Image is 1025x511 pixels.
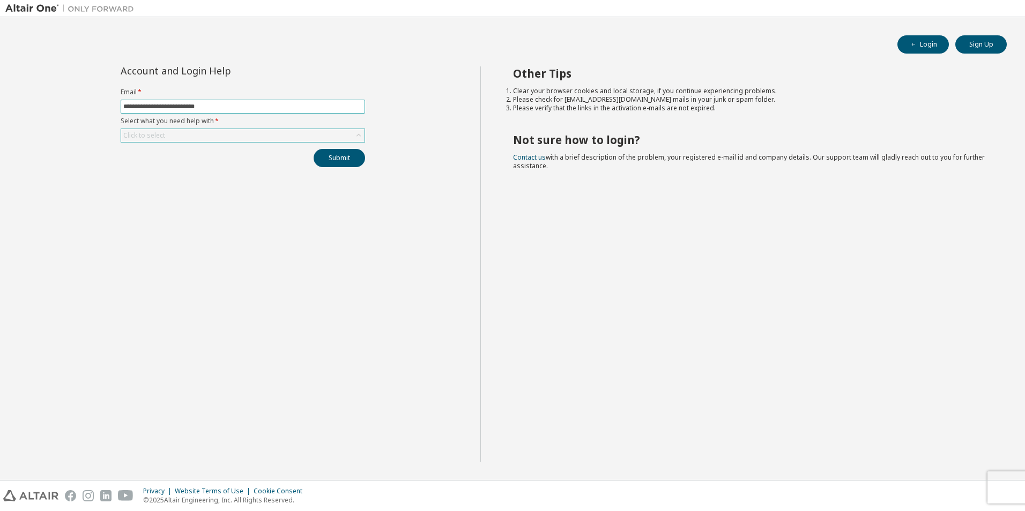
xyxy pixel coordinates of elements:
label: Email [121,88,365,96]
img: facebook.svg [65,490,76,501]
div: Privacy [143,487,175,495]
li: Clear your browser cookies and local storage, if you continue experiencing problems. [513,87,988,95]
li: Please verify that the links in the activation e-mails are not expired. [513,104,988,112]
div: Account and Login Help [121,66,316,75]
h2: Other Tips [513,66,988,80]
div: Click to select [123,131,165,140]
img: Altair One [5,3,139,14]
img: youtube.svg [118,490,133,501]
button: Submit [314,149,365,167]
h2: Not sure how to login? [513,133,988,147]
div: Click to select [121,129,365,142]
button: Login [897,35,949,54]
button: Sign Up [955,35,1007,54]
li: Please check for [EMAIL_ADDRESS][DOMAIN_NAME] mails in your junk or spam folder. [513,95,988,104]
img: altair_logo.svg [3,490,58,501]
label: Select what you need help with [121,117,365,125]
img: instagram.svg [83,490,94,501]
a: Contact us [513,153,546,162]
div: Website Terms of Use [175,487,254,495]
span: with a brief description of the problem, your registered e-mail id and company details. Our suppo... [513,153,985,170]
div: Cookie Consent [254,487,309,495]
p: © 2025 Altair Engineering, Inc. All Rights Reserved. [143,495,309,505]
img: linkedin.svg [100,490,112,501]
